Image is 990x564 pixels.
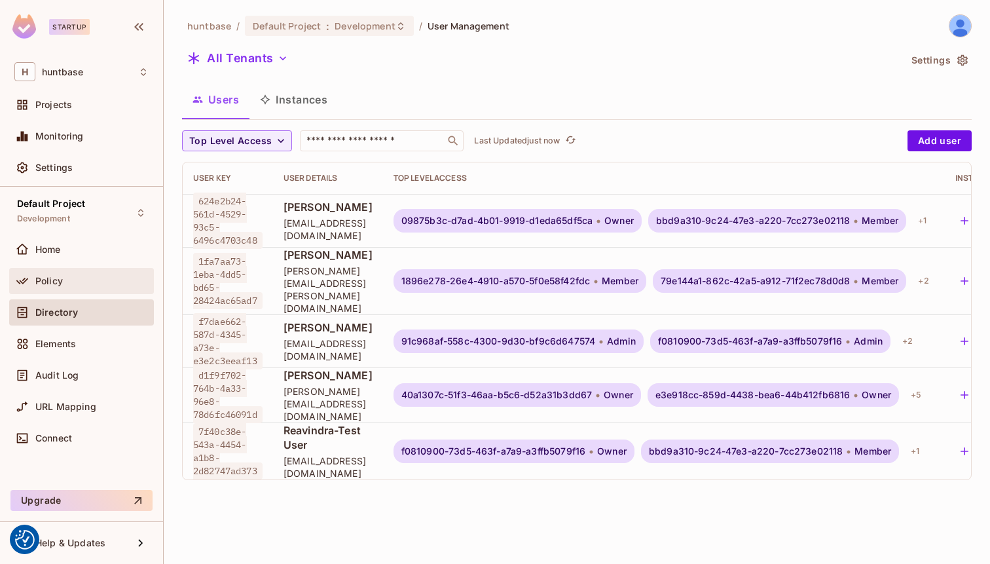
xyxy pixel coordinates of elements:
span: Audit Log [35,370,79,381]
span: H [14,62,35,81]
button: Consent Preferences [15,530,35,550]
span: [PERSON_NAME][EMAIL_ADDRESS][PERSON_NAME][DOMAIN_NAME] [284,265,373,314]
button: Instances [249,83,338,116]
span: Top Level Access [189,133,272,149]
span: Admin [854,336,883,347]
span: Development [335,20,395,32]
span: Home [35,244,61,255]
span: URL Mapping [35,402,96,412]
button: refresh [562,133,578,149]
button: Upgrade [10,490,153,511]
span: 7f40c38e-543a-4454-a1b8-2d82747ad373 [193,423,263,479]
span: Member [854,446,891,457]
button: Add user [907,130,972,151]
span: Monitoring [35,131,84,141]
div: Top Level Access [394,173,934,183]
span: Directory [35,307,78,318]
span: [PERSON_NAME] [284,200,373,214]
button: All Tenants [182,48,293,69]
button: Top Level Access [182,130,292,151]
span: Default Project [17,198,85,209]
span: [PERSON_NAME][EMAIL_ADDRESS][DOMAIN_NAME] [284,385,373,423]
span: f7dae662-587d-4345-a73e-e3e2c3eeaf13 [193,313,263,369]
span: f0810900-73d5-463f-a7a9-a3ffb5079f16 [658,336,842,347]
span: e3e918cc-859d-4438-bea6-44b412fb6816 [655,390,850,400]
div: + 1 [913,210,932,231]
span: Owner [597,446,627,457]
span: Admin [607,336,636,347]
span: [EMAIL_ADDRESS][DOMAIN_NAME] [284,337,373,362]
span: Development [17,214,70,224]
span: f0810900-73d5-463f-a7a9-a3ffb5079f16 [401,446,585,457]
span: Elements [35,339,76,349]
span: 1fa7aa73-1eba-4dd5-bd65-28424ac65ad7 [193,253,263,309]
li: / [236,20,240,32]
span: refresh [565,134,576,147]
span: Member [862,276,898,286]
span: [PERSON_NAME] [284,368,373,383]
span: [EMAIL_ADDRESS][DOMAIN_NAME] [284,217,373,242]
p: Last Updated just now [474,136,560,146]
span: Projects [35,100,72,110]
button: Settings [906,50,972,71]
span: [PERSON_NAME] [284,320,373,335]
button: Users [182,83,249,116]
span: User Management [428,20,509,32]
div: Startup [49,19,90,35]
span: 09875b3c-d7ad-4b01-9919-d1eda65df5ca [401,216,593,226]
img: Revisit consent button [15,530,35,550]
span: 91c968af-558c-4300-9d30-bf9c6d647574 [401,336,595,347]
img: SReyMgAAAABJRU5ErkJggg== [12,14,36,39]
span: d1f9f702-764b-4a33-96e8-78d6fc46091d [193,367,263,423]
span: Reavindra-Test User [284,423,373,452]
span: Owner [604,216,634,226]
div: + 5 [906,385,926,405]
span: [PERSON_NAME] [284,248,373,262]
span: 1896e278-26e4-4910-a570-5f0e58f42fdc [401,276,590,286]
span: Member [602,276,638,286]
span: : [325,21,330,31]
span: bbd9a310-9c24-47e3-a220-7cc273e02118 [656,216,850,226]
span: Click to refresh data [560,133,578,149]
span: 79e144a1-862c-42a5-a912-71f2ec78d0d8 [661,276,850,286]
span: Owner [604,390,633,400]
div: + 1 [906,441,925,462]
div: User Key [193,173,263,183]
span: Settings [35,162,73,173]
span: the active workspace [187,20,231,32]
div: + 2 [897,331,918,352]
span: Policy [35,276,63,286]
span: Workspace: huntbase [42,67,83,77]
span: 624e2b24-561d-4529-93c5-6496c4703c48 [193,193,263,249]
span: Member [862,216,898,226]
span: Owner [862,390,891,400]
div: + 2 [913,271,934,291]
img: Ravindra Bangrawa [949,15,971,37]
span: 40a1307c-51f3-46aa-b5c6-d52a31b3dd67 [401,390,592,400]
span: [EMAIL_ADDRESS][DOMAIN_NAME] [284,455,373,479]
span: Connect [35,433,72,443]
span: bbd9a310-9c24-47e3-a220-7cc273e02118 [649,446,843,457]
li: / [419,20,422,32]
span: Default Project [253,20,321,32]
div: User Details [284,173,373,183]
span: Help & Updates [35,538,105,548]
